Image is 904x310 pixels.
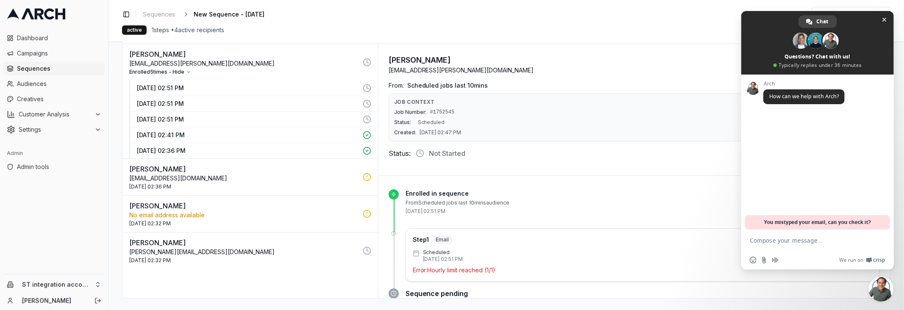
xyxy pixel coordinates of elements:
span: You mistyped your email, can you check it? [764,215,871,230]
a: We run onCrisp [839,257,885,263]
span: New Sequence - [DATE] [194,10,264,19]
a: Creatives [3,92,105,106]
textarea: Compose your message... [750,230,868,251]
p: [DATE] 02:41 PM [137,131,358,139]
a: Close chat [868,276,894,302]
span: Scheduled jobs last 10mins [407,81,488,90]
span: [DATE] 02:47 PM [420,129,462,136]
p: Enrolled in sequence [406,189,880,198]
button: Enrolled5times - Hide [129,69,191,75]
p: [DATE] 02:51 PM [423,256,463,263]
span: From: [389,81,404,90]
span: Status: [389,148,411,158]
span: Admin tools [17,163,101,171]
span: Status: [394,119,411,126]
span: Sequences [143,10,175,19]
a: Audiences [3,77,105,91]
span: Settings [19,125,91,134]
p: [PERSON_NAME] [129,201,358,211]
button: [DATE] 02:36 PM [130,143,378,158]
span: Job Number: [394,109,427,116]
button: [DATE] 02:51 PM [130,112,378,127]
span: Dashboard [17,34,101,42]
div: Admin [3,147,105,160]
span: Close chat [880,15,889,24]
p: [DATE] 02:36 PM [137,147,358,155]
p: Sequence pending [406,288,880,299]
span: Created: [394,129,416,136]
p: [DATE] 02:51 PM [137,115,358,124]
button: Log out [92,295,104,307]
button: [PERSON_NAME][EMAIL_ADDRESS][PERSON_NAME][DOMAIN_NAME]Enrolled5times - Hide [122,44,378,80]
span: Campaigns [17,49,101,58]
a: Dashboard [3,31,105,45]
button: [PERSON_NAME][PERSON_NAME][EMAIL_ADDRESS][DOMAIN_NAME][DATE] 02:32 PM [122,233,378,269]
p: [EMAIL_ADDRESS][PERSON_NAME][DOMAIN_NAME] [389,66,534,75]
span: [DATE] 02:36 PM [129,183,171,190]
p: From Scheduled jobs last 10mins audience [406,199,880,206]
button: ST integration account [3,278,105,291]
span: Scheduled [414,118,448,127]
span: We run on [839,257,863,263]
a: Campaigns [3,47,105,60]
span: [DATE] 02:32 PM [129,220,171,227]
span: Not Started [429,148,466,158]
span: Chat [817,15,829,28]
span: Audio message [772,257,779,263]
p: [EMAIL_ADDRESS][PERSON_NAME][DOMAIN_NAME] [129,59,358,68]
p: Step 1 [413,235,429,244]
p: No email address available [129,211,358,219]
p: Error: Hourly limit reached (1/1) [413,266,873,274]
p: [EMAIL_ADDRESS][DOMAIN_NAME] [129,174,358,183]
div: active [122,25,147,35]
p: Scheduled [423,249,463,256]
a: Sequences [3,62,105,75]
button: [DATE] 02:51 PM [130,96,378,112]
button: Customer Analysis [3,108,105,121]
button: [PERSON_NAME][EMAIL_ADDRESS][DOMAIN_NAME][DATE] 02:36 PM [122,159,378,195]
span: [DATE] 02:32 PM [129,257,171,264]
span: Customer Analysis [19,110,91,119]
span: Send a file [761,257,768,263]
span: Audiences [17,80,101,88]
span: Crisp [873,257,885,263]
span: Arch [763,81,845,87]
button: Pause Sequence [812,7,890,22]
a: Chat [798,15,837,28]
span: Email [433,235,453,244]
p: [DATE] 02:51 PM [406,208,880,215]
nav: breadcrumb [139,8,278,20]
button: [PERSON_NAME]No email address available[DATE] 02:32 PM [122,196,378,232]
span: Insert an emoji [750,257,757,263]
p: [PERSON_NAME] [129,164,358,174]
p: [DATE] 02:51 PM [137,100,358,108]
a: Sequences [139,8,178,20]
p: [PERSON_NAME] [129,49,358,59]
p: [DATE] 02:51 PM [137,84,358,92]
a: Admin tools [3,160,105,174]
p: [PERSON_NAME][EMAIL_ADDRESS][DOMAIN_NAME] [129,248,358,256]
p: Job Context [394,99,874,105]
span: Creatives [17,95,101,103]
span: ST integration account [22,281,91,288]
button: [DATE] 02:41 PM [130,127,378,143]
span: 1 steps • 4 active recipients [152,26,224,34]
h3: [PERSON_NAME] [389,54,534,66]
a: [PERSON_NAME] [22,296,85,305]
span: Sequences [17,64,101,73]
span: How can we help with Arch? [769,93,839,100]
p: [PERSON_NAME] [129,238,358,248]
button: [DATE] 02:51 PM [130,80,378,96]
button: Settings [3,123,105,136]
span: #1752545 [430,109,455,116]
